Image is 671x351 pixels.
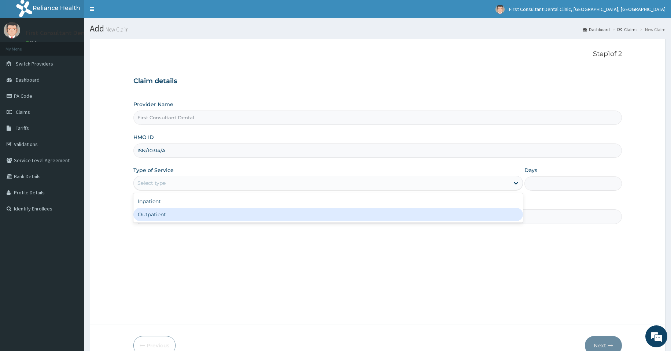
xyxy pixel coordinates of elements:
[26,30,237,36] p: First Consultant Dental Clinic, [GEOGRAPHIC_DATA], [GEOGRAPHIC_DATA]
[524,167,537,174] label: Days
[104,27,129,32] small: New Claim
[137,179,166,187] div: Select type
[90,24,666,33] h1: Add
[583,26,610,33] a: Dashboard
[133,167,174,174] label: Type of Service
[43,92,101,166] span: We're online!
[617,26,637,33] a: Claims
[133,208,523,221] div: Outpatient
[638,26,666,33] li: New Claim
[509,6,666,12] span: First Consultant Dental Clinic, [GEOGRAPHIC_DATA], [GEOGRAPHIC_DATA]
[16,60,53,67] span: Switch Providers
[26,40,43,45] a: Online
[133,143,622,158] input: Enter HMO ID
[133,77,622,85] h3: Claim details
[133,101,173,108] label: Provider Name
[16,109,30,115] span: Claims
[38,41,123,51] div: Chat with us now
[120,4,138,21] div: Minimize live chat window
[4,200,140,225] textarea: Type your message and hit 'Enter'
[133,134,154,141] label: HMO ID
[14,37,30,55] img: d_794563401_company_1708531726252_794563401
[16,125,29,131] span: Tariffs
[16,76,40,83] span: Dashboard
[4,22,20,38] img: User Image
[133,50,622,58] p: Step 1 of 2
[133,195,523,208] div: Inpatient
[495,5,505,14] img: User Image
